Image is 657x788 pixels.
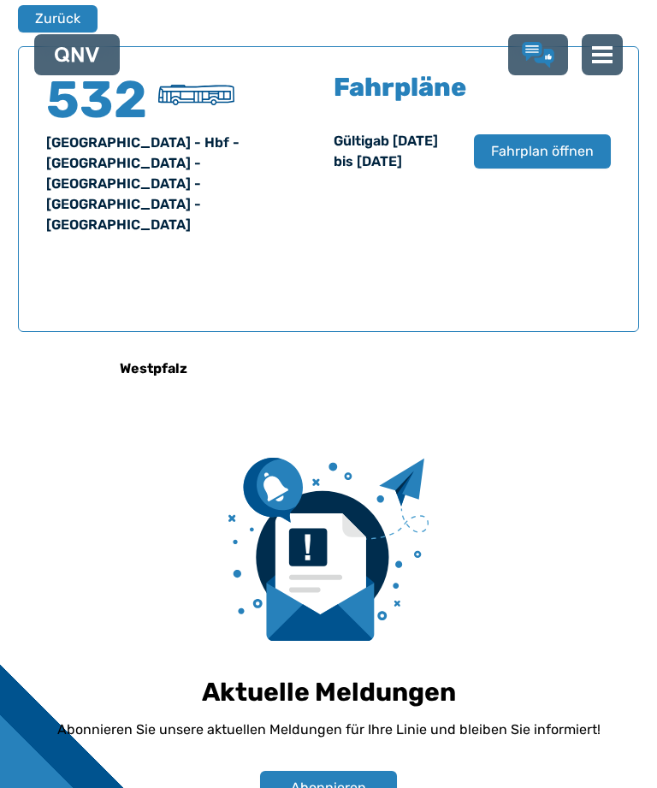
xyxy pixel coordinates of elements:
a: Lob & Kritik [522,42,554,68]
div: Gültig ab [DATE] bis [DATE] [334,131,457,172]
img: Stadtbus [158,85,234,105]
img: QNV Logo [55,47,99,62]
img: newsletter [228,458,429,641]
a: Zurück [18,5,86,33]
p: Abonnieren Sie unsere aktuellen Meldungen für Ihre Linie und bleiben Sie informiert! [57,720,601,740]
button: Zurück [18,5,98,33]
a: Westpfalz [39,348,267,389]
img: menu [592,44,613,65]
h4: 532 [46,74,149,126]
h5: Fahrpläne [334,74,466,100]
div: [GEOGRAPHIC_DATA] - Hbf - [GEOGRAPHIC_DATA] - [GEOGRAPHIC_DATA] - [GEOGRAPHIC_DATA] - [GEOGRAPHIC... [46,133,323,235]
button: Fahrplan öffnen [474,134,611,169]
a: QNV Logo [55,41,99,68]
h6: Westpfalz [113,355,194,382]
span: Fahrplan öffnen [491,141,594,162]
h1: Aktuelle Meldungen [202,677,456,708]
